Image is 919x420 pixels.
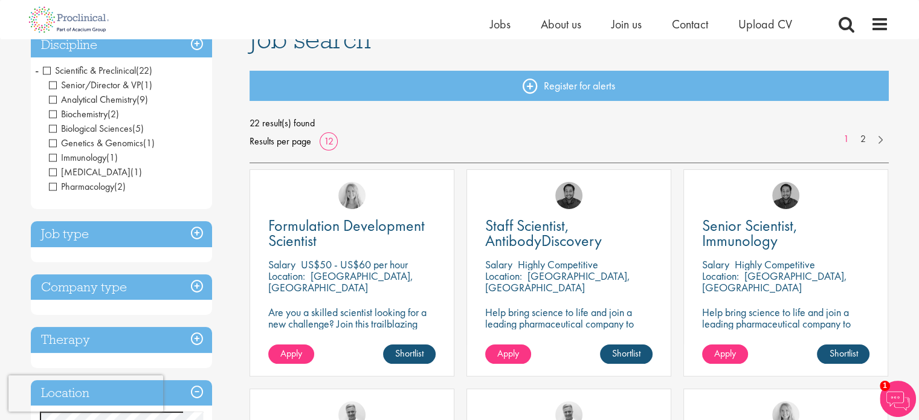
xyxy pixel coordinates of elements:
[49,108,108,120] span: Biochemistry
[137,93,148,106] span: (9)
[49,166,131,178] span: [MEDICAL_DATA]
[31,32,212,58] h3: Discipline
[880,381,890,391] span: 1
[772,182,799,209] img: Mike Raletz
[8,375,163,412] iframe: reCAPTCHA
[490,16,511,32] a: Jobs
[49,151,106,164] span: Immunology
[735,257,815,271] p: Highly Competitive
[49,79,152,91] span: Senior/Director & VP
[485,257,512,271] span: Salary
[49,122,144,135] span: Biological Sciences
[702,344,748,364] a: Apply
[497,347,519,360] span: Apply
[672,16,708,32] a: Contact
[49,122,132,135] span: Biological Sciences
[49,93,137,106] span: Analytical Chemistry
[49,137,143,149] span: Genetics & Genomics
[702,306,869,364] p: Help bring science to life and join a leading pharmaceutical company to play a key role in delive...
[280,347,302,360] span: Apply
[320,135,338,147] a: 12
[485,269,630,294] p: [GEOGRAPHIC_DATA], [GEOGRAPHIC_DATA]
[31,274,212,300] h3: Company type
[485,215,602,251] span: Staff Scientist, AntibodyDiscovery
[880,381,916,417] img: Chatbot
[383,344,436,364] a: Shortlist
[268,257,295,271] span: Salary
[49,180,126,193] span: Pharmacology
[854,132,872,146] a: 2
[485,218,653,248] a: Staff Scientist, AntibodyDiscovery
[136,64,152,77] span: (22)
[49,108,119,120] span: Biochemistry
[518,257,598,271] p: Highly Competitive
[702,257,729,271] span: Salary
[31,221,212,247] h3: Job type
[268,218,436,248] a: Formulation Development Scientist
[132,122,144,135] span: (5)
[250,132,311,150] span: Results per page
[49,93,148,106] span: Analytical Chemistry
[49,151,118,164] span: Immunology
[541,16,581,32] a: About us
[250,114,889,132] span: 22 result(s) found
[714,347,736,360] span: Apply
[611,16,642,32] a: Join us
[49,166,142,178] span: Laboratory Technician
[268,306,436,364] p: Are you a skilled scientist looking for a new challenge? Join this trailblazing biotech on the cu...
[485,344,531,364] a: Apply
[702,215,798,251] span: Senior Scientist, Immunology
[43,64,136,77] span: Scientific & Preclinical
[49,79,141,91] span: Senior/Director & VP
[738,16,792,32] a: Upload CV
[143,137,155,149] span: (1)
[338,182,366,209] img: Shannon Briggs
[555,182,582,209] img: Mike Raletz
[268,215,425,251] span: Formulation Development Scientist
[106,151,118,164] span: (1)
[702,269,739,283] span: Location:
[49,137,155,149] span: Genetics & Genomics
[114,180,126,193] span: (2)
[702,269,847,294] p: [GEOGRAPHIC_DATA], [GEOGRAPHIC_DATA]
[250,71,889,101] a: Register for alerts
[43,64,152,77] span: Scientific & Preclinical
[141,79,152,91] span: (1)
[817,344,869,364] a: Shortlist
[268,344,314,364] a: Apply
[301,257,408,271] p: US$50 - US$60 per hour
[485,306,653,364] p: Help bring science to life and join a leading pharmaceutical company to play a key role in delive...
[702,218,869,248] a: Senior Scientist, Immunology
[600,344,653,364] a: Shortlist
[268,269,413,294] p: [GEOGRAPHIC_DATA], [GEOGRAPHIC_DATA]
[108,108,119,120] span: (2)
[268,269,305,283] span: Location:
[485,269,522,283] span: Location:
[31,327,212,353] h3: Therapy
[49,180,114,193] span: Pharmacology
[131,166,142,178] span: (1)
[837,132,855,146] a: 1
[35,61,39,79] span: -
